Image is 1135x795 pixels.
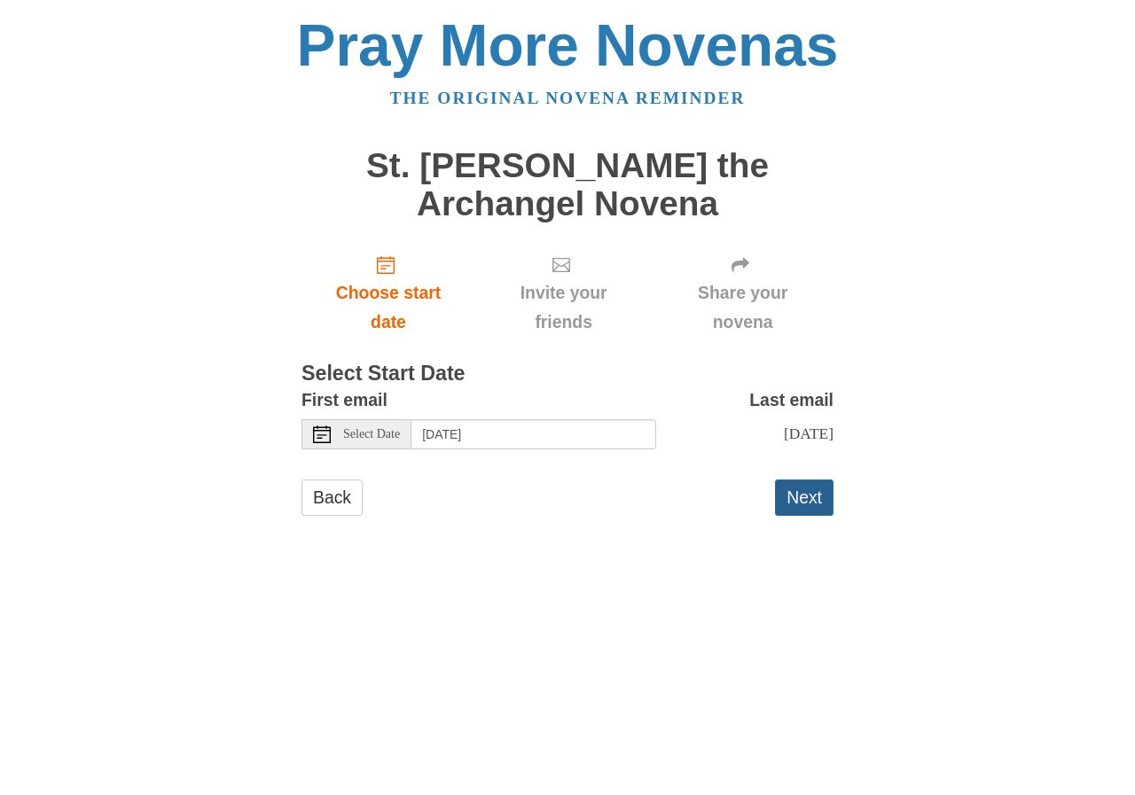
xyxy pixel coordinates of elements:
span: [DATE] [784,425,834,442]
a: Back [301,479,363,516]
a: Choose start date [301,240,475,346]
a: The original novena reminder [390,89,746,107]
a: Pray More Novenas [297,12,839,78]
h1: St. [PERSON_NAME] the Archangel Novena [301,147,834,222]
label: First email [301,386,387,415]
span: Select Date [343,428,400,440]
button: Next [775,479,834,516]
div: Click "Next" to confirm your start date first. [652,240,834,346]
span: Share your novena [669,278,816,337]
h3: Select Start Date [301,362,834,386]
span: Choose start date [319,278,458,337]
span: Invite your friends [493,278,634,337]
label: Last email [749,386,834,415]
div: Click "Next" to confirm your start date first. [475,240,652,346]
